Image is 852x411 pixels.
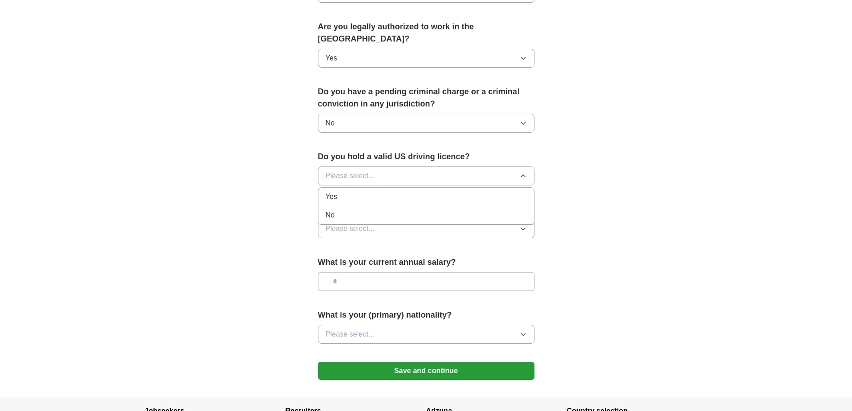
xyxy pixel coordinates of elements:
[318,362,534,380] button: Save and continue
[318,256,534,268] label: What is your current annual salary?
[318,86,534,110] label: Do you have a pending criminal charge or a criminal conviction in any jurisdiction?
[318,114,534,133] button: No
[318,166,534,185] button: Please select...
[326,171,375,181] span: Please select...
[326,53,337,64] span: Yes
[318,21,534,45] label: Are you legally authorized to work in the [GEOGRAPHIC_DATA]?
[318,151,534,163] label: Do you hold a valid US driving licence?
[318,309,534,321] label: What is your (primary) nationality?
[318,325,534,344] button: Please select...
[318,219,534,238] button: Please select...
[326,191,337,202] span: Yes
[318,49,534,68] button: Yes
[326,210,335,221] span: No
[326,118,335,129] span: No
[326,223,375,234] span: Please select...
[326,329,375,340] span: Please select...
